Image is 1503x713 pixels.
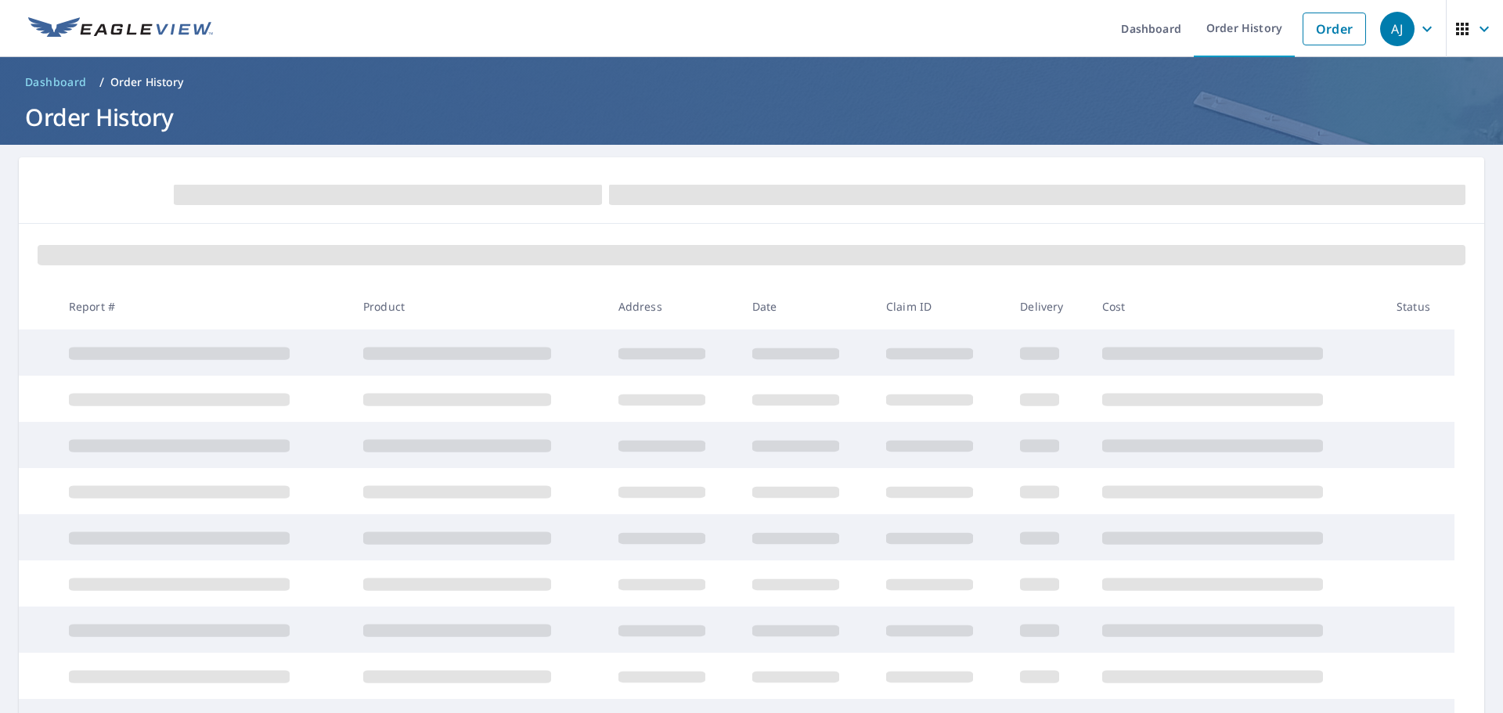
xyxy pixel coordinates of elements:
a: Dashboard [19,70,93,95]
th: Claim ID [874,283,1007,329]
nav: breadcrumb [19,70,1484,95]
th: Cost [1090,283,1384,329]
a: Order [1303,13,1366,45]
h1: Order History [19,101,1484,133]
div: AJ [1380,12,1415,46]
p: Order History [110,74,184,90]
th: Status [1384,283,1454,329]
span: Dashboard [25,74,87,90]
th: Report # [56,283,351,329]
th: Product [351,283,606,329]
li: / [99,73,104,92]
img: EV Logo [28,17,213,41]
th: Address [606,283,740,329]
th: Date [740,283,874,329]
th: Delivery [1007,283,1089,329]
